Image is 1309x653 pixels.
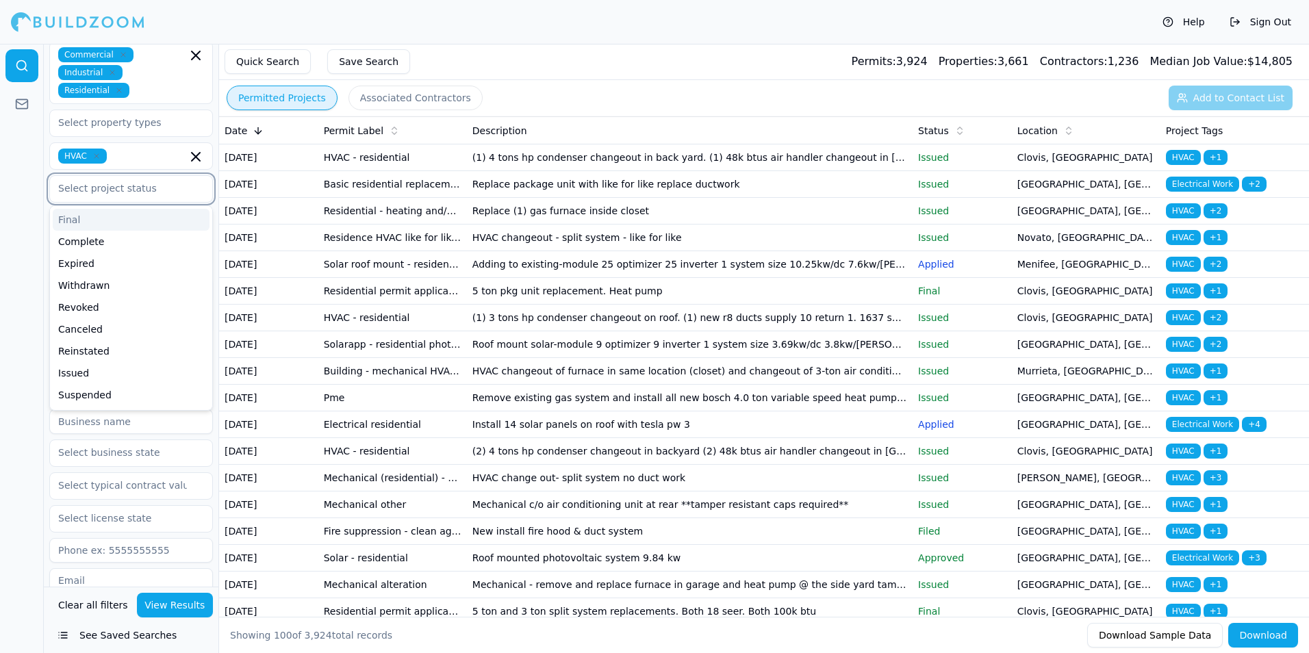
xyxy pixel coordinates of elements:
[1204,363,1228,379] span: + 1
[49,568,213,593] input: Email
[219,598,318,625] td: [DATE]
[467,251,913,278] td: Adding to existing-module 25 optimizer 25 inverter 1 system size 10.25kw/dc 7.6kw/[PERSON_NAME] 1...
[58,47,134,62] span: Commercial
[53,253,209,274] div: Expired
[225,124,247,138] span: Date
[1156,11,1212,33] button: Help
[1166,363,1201,379] span: HVAC
[1204,390,1228,405] span: + 1
[1012,491,1160,518] td: [GEOGRAPHIC_DATA], [GEOGRAPHIC_DATA]
[1166,203,1201,218] span: HVAC
[1012,358,1160,385] td: Murrieta, [GEOGRAPHIC_DATA]
[219,278,318,305] td: [DATE]
[1012,572,1160,598] td: [GEOGRAPHIC_DATA], [GEOGRAPHIC_DATA]
[219,518,318,545] td: [DATE]
[1228,623,1298,648] button: Download
[230,628,392,642] div: Showing of total records
[1204,310,1228,325] span: + 2
[1149,55,1247,68] span: Median Job Value:
[318,331,467,358] td: Solarapp - residential photo-voltaic
[1166,310,1201,325] span: HVAC
[1149,53,1293,70] div: $ 14,805
[318,411,467,438] td: Electrical residential
[1012,518,1160,545] td: [GEOGRAPHIC_DATA], [GEOGRAPHIC_DATA]
[318,491,467,518] td: Mechanical other
[918,364,1006,378] p: Issued
[1242,417,1267,432] span: + 4
[1012,251,1160,278] td: Menifee, [GEOGRAPHIC_DATA]
[53,318,209,340] div: Canceled
[1204,444,1228,459] span: + 1
[58,149,107,164] span: HVAC
[918,444,1006,458] p: Issued
[918,578,1006,591] p: Issued
[467,144,913,171] td: (1) 4 tons hp condenser changeout in back yard. (1) 48k btus air handler changeout in [GEOGRAPHIC...
[225,49,311,74] button: Quick Search
[467,278,913,305] td: 5 ton pkg unit replacement. Heat pump
[1012,438,1160,465] td: Clovis, [GEOGRAPHIC_DATA]
[1166,390,1201,405] span: HVAC
[918,124,949,138] span: Status
[1166,577,1201,592] span: HVAC
[1204,470,1228,485] span: + 3
[852,53,928,70] div: 3,924
[50,440,195,465] input: Select business state
[318,545,467,572] td: Solar - residential
[918,311,1006,324] p: Issued
[318,305,467,331] td: HVAC - residential
[50,506,195,530] input: Select license state
[1040,53,1139,70] div: 1,236
[219,572,318,598] td: [DATE]
[219,411,318,438] td: [DATE]
[1166,550,1239,565] span: Electrical Work
[305,630,332,641] span: 3,924
[939,53,1029,70] div: 3,661
[219,171,318,198] td: [DATE]
[219,545,318,572] td: [DATE]
[219,198,318,225] td: [DATE]
[1012,144,1160,171] td: Clovis, [GEOGRAPHIC_DATA]
[1040,55,1108,68] span: Contractors:
[53,231,209,253] div: Complete
[467,411,913,438] td: Install 14 solar panels on roof with tesla pw 3
[348,86,483,110] button: Associated Contractors
[467,572,913,598] td: Mechanical - remove and replace furnace in garage and heat pump @ the side yard tamper resistant ...
[55,593,131,617] button: Clear all filters
[918,204,1006,218] p: Issued
[467,518,913,545] td: New install fire hood & duct system
[58,83,129,98] span: Residential
[53,362,209,384] div: Issued
[918,551,1006,565] p: Approved
[918,391,1006,405] p: Issued
[467,385,913,411] td: Remove existing gas system and install all new bosch 4.0 ton variable speed heat pump matched wit...
[49,623,213,648] button: See Saved Searches
[318,171,467,198] td: Basic residential replacement
[53,274,209,296] div: Withdrawn
[1204,337,1228,352] span: + 2
[1012,198,1160,225] td: [GEOGRAPHIC_DATA], [GEOGRAPHIC_DATA]
[49,409,213,434] input: Business name
[1204,257,1228,272] span: + 2
[53,384,209,406] div: Suspended
[318,251,467,278] td: Solar roof mount - residential
[219,438,318,465] td: [DATE]
[467,171,913,198] td: Replace package unit with like for like replace ductwork
[1012,225,1160,251] td: Novato, [GEOGRAPHIC_DATA]
[1012,278,1160,305] td: Clovis, [GEOGRAPHIC_DATA]
[219,465,318,491] td: [DATE]
[50,473,195,498] input: Select typical contract value
[53,296,209,318] div: Revoked
[1017,124,1058,138] span: Location
[1012,331,1160,358] td: [GEOGRAPHIC_DATA], [GEOGRAPHIC_DATA]
[1087,623,1223,648] button: Download Sample Data
[1166,604,1201,619] span: HVAC
[472,124,527,138] span: Description
[58,65,123,80] span: Industrial
[1166,444,1201,459] span: HVAC
[318,385,467,411] td: Pme
[53,209,209,231] div: Final
[1204,604,1228,619] span: + 1
[939,55,997,68] span: Properties:
[219,305,318,331] td: [DATE]
[918,604,1006,618] p: Final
